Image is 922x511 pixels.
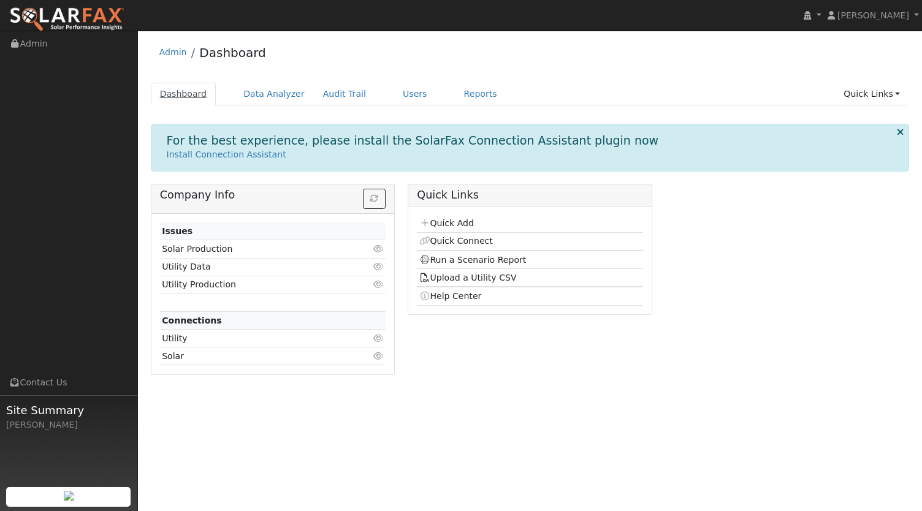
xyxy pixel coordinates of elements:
[834,83,909,105] a: Quick Links
[151,83,216,105] a: Dashboard
[64,491,74,501] img: retrieve
[160,330,349,347] td: Utility
[417,189,642,202] h5: Quick Links
[159,47,187,57] a: Admin
[373,280,384,289] i: Click to view
[160,276,349,293] td: Utility Production
[373,262,384,271] i: Click to view
[6,402,131,418] span: Site Summary
[419,218,474,228] a: Quick Add
[9,7,124,32] img: SolarFax
[160,347,349,365] td: Solar
[419,236,493,246] a: Quick Connect
[419,273,517,282] a: Upload a Utility CSV
[373,352,384,360] i: Click to view
[394,83,436,105] a: Users
[167,134,659,148] h1: For the best experience, please install the SolarFax Connection Assistant plugin now
[455,83,506,105] a: Reports
[373,334,384,343] i: Click to view
[162,226,192,236] strong: Issues
[160,240,349,258] td: Solar Production
[419,291,482,301] a: Help Center
[160,258,349,276] td: Utility Data
[373,244,384,253] i: Click to view
[234,83,314,105] a: Data Analyzer
[162,316,222,325] strong: Connections
[419,255,527,265] a: Run a Scenario Report
[314,83,375,105] a: Audit Trail
[199,45,266,60] a: Dashboard
[160,189,386,202] h5: Company Info
[837,10,909,20] span: [PERSON_NAME]
[6,418,131,431] div: [PERSON_NAME]
[167,150,286,159] a: Install Connection Assistant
